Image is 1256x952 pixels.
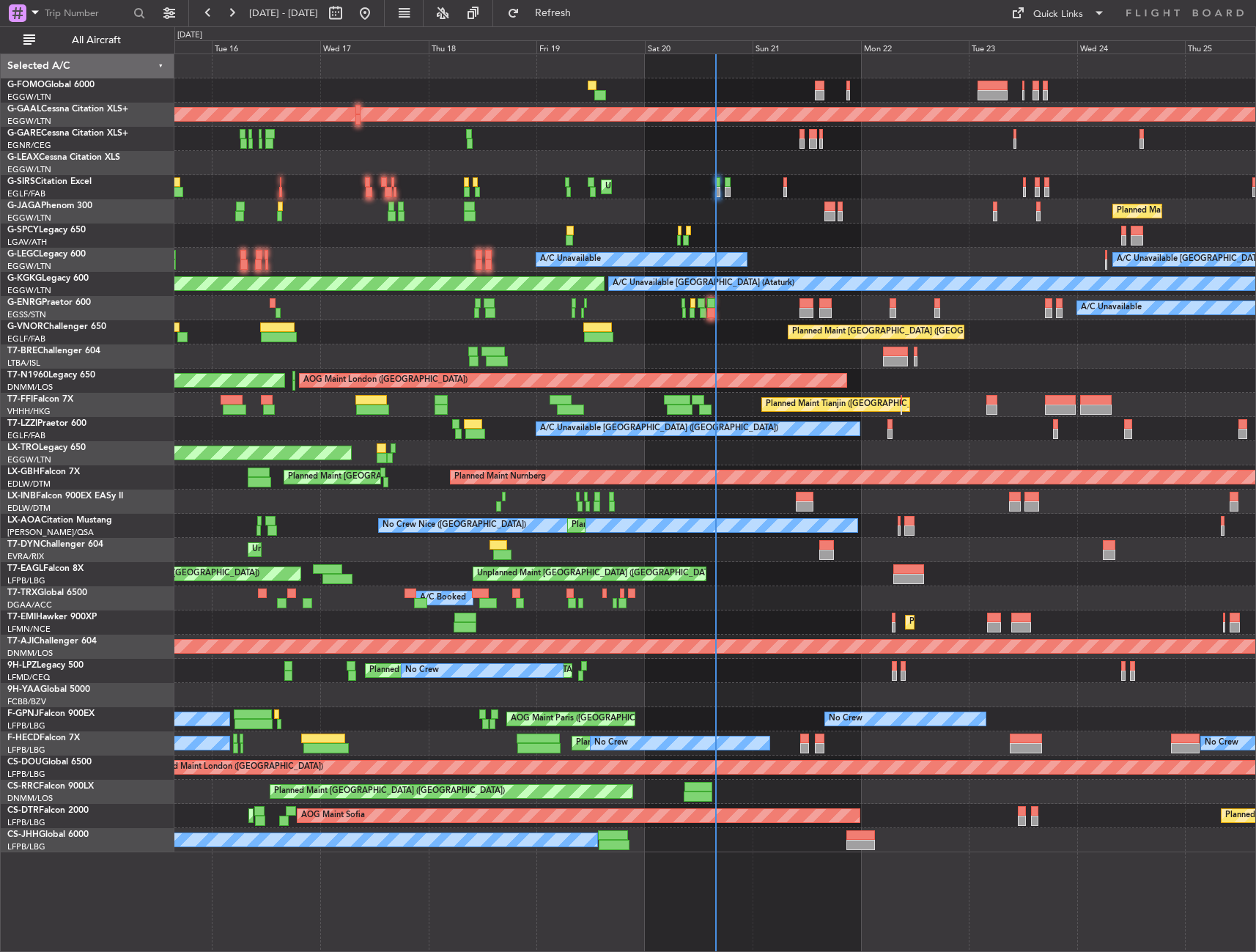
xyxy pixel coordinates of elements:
span: LX-TRO [7,443,39,452]
div: Tue 16 [212,40,320,53]
a: DNMM/LOS [7,648,53,659]
div: Planned Maint Nice ([GEOGRAPHIC_DATA]) [572,514,735,536]
div: Planned Maint [GEOGRAPHIC_DATA] ([GEOGRAPHIC_DATA]) [274,781,505,802]
span: T7-FFI [7,395,33,404]
a: LX-GBHFalcon 7X [7,468,80,476]
button: Quick Links [1004,1,1112,25]
span: LX-INB [7,492,36,501]
span: G-FOMO [7,81,45,89]
a: G-SIRSCitation Excel [7,177,92,186]
a: F-GPNJFalcon 900EX [7,709,95,718]
div: Unplanned Maint [GEOGRAPHIC_DATA] (Riga Intl) [252,539,440,561]
div: Mon 22 [861,40,969,53]
a: EGGW/LTN [7,285,51,296]
div: Unplanned Maint [GEOGRAPHIC_DATA] ([GEOGRAPHIC_DATA]) [477,563,718,585]
a: T7-TRXGlobal 6500 [7,588,87,597]
span: T7-N1960 [7,371,48,380]
a: FCBB/BZV [7,696,46,707]
a: G-GAALCessna Citation XLS+ [7,105,128,114]
span: 9H-YAA [7,685,40,694]
div: Sat 20 [645,40,753,53]
div: Planned Maint [GEOGRAPHIC_DATA] ([GEOGRAPHIC_DATA]) [288,466,519,488]
div: Planned Maint Nurnberg [454,466,546,488]
a: DNMM/LOS [7,382,53,393]
span: G-VNOR [7,322,43,331]
div: No Crew [594,732,628,754]
a: EDLW/DTM [7,503,51,514]
a: LFMD/CEQ [7,672,50,683]
a: EGGW/LTN [7,454,51,465]
span: T7-DYN [7,540,40,549]
div: Planned [GEOGRAPHIC_DATA] ([GEOGRAPHIC_DATA]) [369,660,577,682]
div: Fri 19 [536,40,645,53]
a: CS-DOUGlobal 6500 [7,758,92,767]
button: All Aircraft [16,29,159,52]
span: F-GPNJ [7,709,39,718]
div: Wed 17 [320,40,429,53]
a: EGGW/LTN [7,92,51,103]
a: EGLF/FAB [7,430,45,441]
a: LX-AOACitation Mustang [7,516,112,525]
span: Refresh [522,8,584,18]
a: T7-EAGLFalcon 8X [7,564,84,573]
a: DNMM/LOS [7,793,53,804]
a: EGGW/LTN [7,116,51,127]
a: CS-DTRFalcon 2000 [7,806,89,815]
span: G-KGKG [7,274,42,283]
div: No Crew [829,708,862,730]
div: No Crew [1205,732,1238,754]
a: LTBA/ISL [7,358,40,369]
span: G-GAAL [7,105,41,114]
span: G-GARE [7,129,41,138]
span: G-SIRS [7,177,35,186]
div: Planned Maint Tianjin ([GEOGRAPHIC_DATA]) [766,394,937,416]
a: LGAV/ATH [7,237,47,248]
span: F-HECD [7,734,40,742]
span: CS-DTR [7,806,39,815]
span: CS-RRC [7,782,39,791]
span: G-LEAX [7,153,39,162]
a: LFPB/LBG [7,575,45,586]
span: T7-EAGL [7,564,43,573]
span: T7-EMI [7,613,36,621]
div: [DATE] [177,29,202,42]
a: T7-EMIHawker 900XP [7,613,97,621]
span: CS-DOU [7,758,42,767]
div: AOG Maint London ([GEOGRAPHIC_DATA]) [303,369,468,391]
a: G-JAGAPhenom 300 [7,202,92,210]
a: LFPB/LBG [7,720,45,731]
a: EGLF/FAB [7,333,45,344]
div: No Crew Nice ([GEOGRAPHIC_DATA]) [383,514,526,536]
a: 9H-LPZLegacy 500 [7,661,84,670]
span: G-JAGA [7,202,41,210]
a: EGGW/LTN [7,213,51,224]
a: G-ENRGPraetor 600 [7,298,91,307]
a: G-SPCYLegacy 650 [7,226,86,235]
div: Planned Maint [GEOGRAPHIC_DATA] ([GEOGRAPHIC_DATA]) [576,732,807,754]
a: T7-BREChallenger 604 [7,347,100,355]
button: Refresh [500,1,588,25]
span: T7-LZZI [7,419,37,428]
a: T7-AJIChallenger 604 [7,637,97,646]
div: A/C Booked [420,587,466,609]
span: LX-GBH [7,468,40,476]
div: Tue 23 [969,40,1077,53]
span: G-SPCY [7,226,39,235]
div: Planned Maint [GEOGRAPHIC_DATA] [909,611,1049,633]
a: G-LEAXCessna Citation XLS [7,153,120,162]
span: LX-AOA [7,516,41,525]
a: 9H-YAAGlobal 5000 [7,685,90,694]
a: [PERSON_NAME]/QSA [7,527,94,538]
a: CS-JHHGlobal 6000 [7,830,89,839]
a: EGLF/FAB [7,188,45,199]
a: G-LEGCLegacy 600 [7,250,86,259]
span: G-LEGC [7,250,39,259]
span: 9H-LPZ [7,661,37,670]
div: Wed 24 [1077,40,1186,53]
a: T7-FFIFalcon 7X [7,395,73,404]
a: T7-DYNChallenger 604 [7,540,103,549]
span: G-ENRG [7,298,42,307]
span: T7-TRX [7,588,37,597]
a: G-KGKGLegacy 600 [7,274,89,283]
a: DGAA/ACC [7,599,52,610]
